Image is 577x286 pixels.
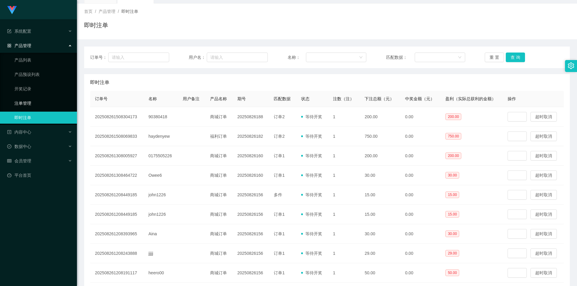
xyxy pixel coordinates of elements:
[7,44,11,48] i: 图标: appstore-o
[405,96,435,101] span: 中奖金额（元）
[274,251,285,256] span: 订单1
[7,158,31,163] span: 会员管理
[328,244,360,263] td: 1
[207,53,268,62] input: 请输入
[274,212,285,217] span: 订单1
[400,146,441,166] td: 0.00
[7,169,72,181] a: 图标: dashboard平台首页
[328,146,360,166] td: 1
[233,185,269,205] td: 20250826156
[233,205,269,224] td: 20250826156
[90,166,144,185] td: 202508261308464722
[530,268,557,278] button: 超时取消
[205,205,233,224] td: 商城订单
[205,127,233,146] td: 福利订单
[274,134,285,139] span: 订单2
[445,133,461,140] span: 750.00
[360,205,400,224] td: 15.00
[84,9,93,14] span: 首页
[14,83,72,95] a: 开奖记录
[301,212,322,217] span: 等待开奖
[360,185,400,205] td: 15.00
[301,251,322,256] span: 等待开奖
[14,68,72,80] a: 产品预设列表
[301,134,322,139] span: 等待开奖
[274,114,285,119] span: 订单2
[7,144,11,149] i: 图标: check-circle-o
[328,263,360,283] td: 1
[233,224,269,244] td: 20250826156
[333,96,354,101] span: 注数（注）
[7,159,11,163] i: 图标: table
[274,173,285,178] span: 订单1
[400,205,441,224] td: 0.00
[445,113,461,120] span: 200.00
[205,185,233,205] td: 商城订单
[7,29,31,34] span: 系统配置
[328,166,360,185] td: 1
[7,144,31,149] span: 数据中心
[233,127,269,146] td: 20250826182
[328,127,360,146] td: 1
[386,54,415,61] span: 匹配数据：
[445,250,459,257] span: 29.00
[530,170,557,180] button: 超时取消
[233,263,269,283] td: 20250826156
[7,130,11,134] i: 图标: profile
[400,224,441,244] td: 0.00
[445,211,459,218] span: 15.00
[530,112,557,122] button: 超时取消
[274,270,285,275] span: 订单1
[400,244,441,263] td: 0.00
[183,96,200,101] span: 用户备注
[14,112,72,124] a: 即时注单
[360,166,400,185] td: 30.00
[274,96,291,101] span: 匹配数据
[205,224,233,244] td: 商城订单
[84,21,108,30] h1: 即时注单
[445,230,459,237] span: 30.00
[301,96,310,101] span: 状态
[118,9,119,14] span: /
[328,107,360,127] td: 1
[144,224,178,244] td: Aina
[144,127,178,146] td: haydenyew
[530,209,557,219] button: 超时取消
[328,205,360,224] td: 1
[7,29,11,33] i: 图标: form
[445,172,459,179] span: 30.00
[144,146,178,166] td: 0175505226
[121,9,138,14] span: 即时注单
[445,191,459,198] span: 15.00
[530,151,557,161] button: 超时取消
[508,151,527,161] button: 修 改
[144,107,178,127] td: 90380418
[445,96,496,101] span: 盈利（实际总获利的金额）
[328,224,360,244] td: 1
[328,185,360,205] td: 1
[144,244,178,263] td: jjjjj
[508,248,527,258] button: 修 改
[7,43,31,48] span: 产品管理
[14,54,72,66] a: 产品列表
[90,185,144,205] td: 202508261208449185
[90,79,109,86] span: 即时注单
[458,56,462,60] i: 图标: down
[205,107,233,127] td: 商城订单
[233,244,269,263] td: 20250826156
[90,224,144,244] td: 202508261208393965
[90,127,144,146] td: 202508261508069833
[508,170,527,180] button: 修 改
[274,192,282,197] span: 多件
[90,146,144,166] td: 202508261308005927
[233,166,269,185] td: 20250826160
[205,263,233,283] td: 商城订单
[274,153,285,158] span: 订单1
[508,96,516,101] span: 操作
[360,146,400,166] td: 200.00
[148,96,157,101] span: 名称
[90,263,144,283] td: 202508261208191117
[506,53,525,62] button: 查 询
[205,146,233,166] td: 商城订单
[95,9,96,14] span: /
